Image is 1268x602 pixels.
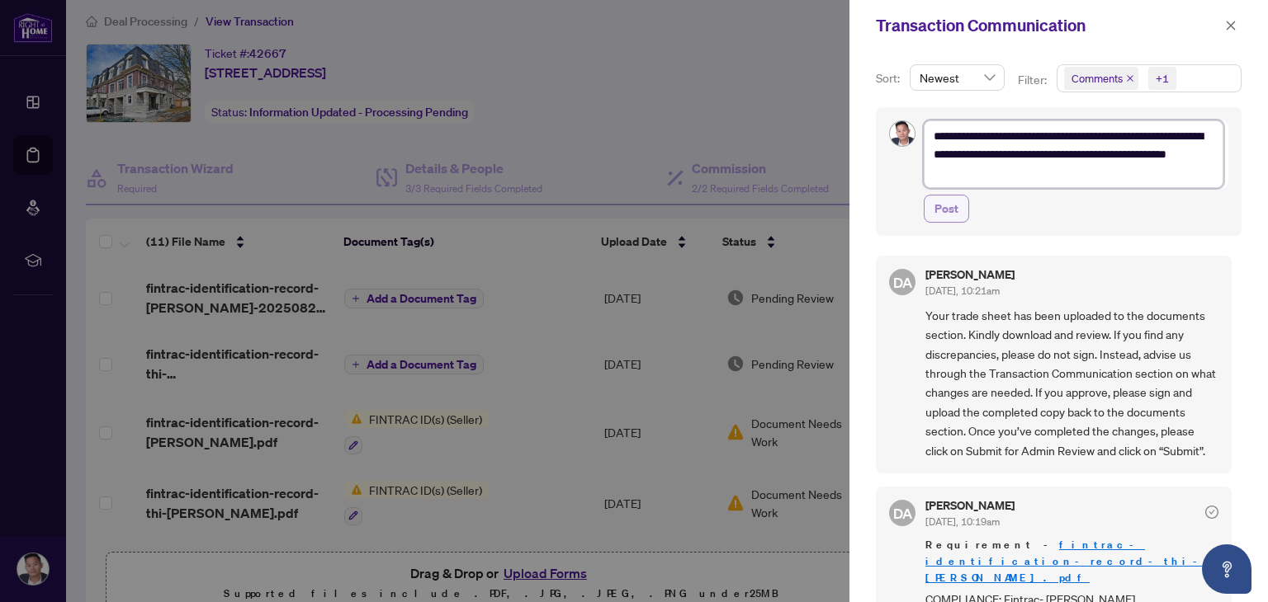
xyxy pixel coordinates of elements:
p: Filter: [1018,71,1049,89]
span: Your trade sheet has been uploaded to the documents section. Kindly download and review. If you f... [925,306,1218,460]
div: +1 [1156,70,1169,87]
span: Post [934,195,958,222]
button: Post [924,195,969,223]
button: Open asap [1202,544,1251,594]
span: [DATE], 10:19am [925,515,1000,528]
span: close [1225,20,1237,31]
a: fintrac-identification-record-thi-[PERSON_NAME].pdf [925,538,1209,585]
span: DA [892,270,912,293]
span: Newest [920,65,995,90]
span: Comments [1072,70,1123,87]
span: DA [892,501,912,524]
img: Profile Icon [890,121,915,146]
span: Comments [1064,67,1138,90]
span: Requirement - [925,537,1218,586]
h5: [PERSON_NAME] [925,269,1015,280]
span: close [1126,74,1134,82]
span: [DATE], 10:21am [925,285,1000,297]
div: Transaction Communication [876,13,1220,38]
span: check-circle [1205,506,1218,519]
p: Sort: [876,69,903,87]
h5: [PERSON_NAME] [925,500,1015,511]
